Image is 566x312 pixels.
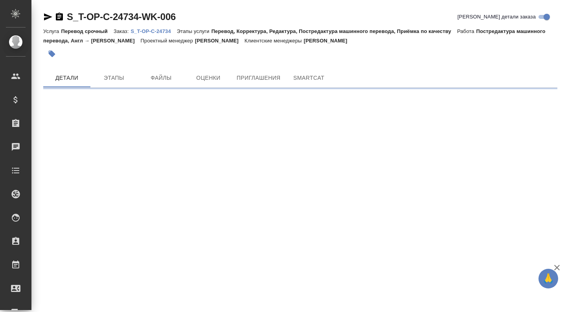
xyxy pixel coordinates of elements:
[43,45,61,62] button: Добавить тэг
[189,73,227,83] span: Оценки
[542,270,555,287] span: 🙏
[457,28,476,34] p: Работа
[142,73,180,83] span: Файлы
[304,38,353,44] p: [PERSON_NAME]
[237,73,281,83] span: Приглашения
[43,12,53,22] button: Скопировать ссылку для ЯМессенджера
[141,38,195,44] p: Проектный менеджер
[458,13,536,21] span: [PERSON_NAME] детали заказа
[290,73,328,83] span: SmartCat
[43,28,61,34] p: Услуга
[195,38,244,44] p: [PERSON_NAME]
[67,11,176,22] a: S_T-OP-C-24734-WK-006
[114,28,130,34] p: Заказ:
[538,269,558,288] button: 🙏
[95,73,133,83] span: Этапы
[244,38,304,44] p: Клиентские менеджеры
[211,28,457,34] p: Перевод, Корректура, Редактура, Постредактура машинного перевода, Приёмка по качеству
[177,28,211,34] p: Этапы услуги
[48,73,86,83] span: Детали
[130,28,176,34] a: S_T-OP-C-24734
[61,28,114,34] p: Перевод срочный
[55,12,64,22] button: Скопировать ссылку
